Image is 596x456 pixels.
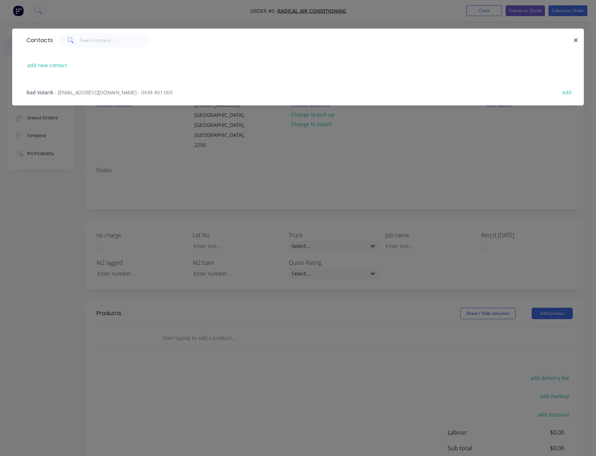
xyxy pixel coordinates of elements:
span: Rad Volarik [26,89,53,96]
span: - [EMAIL_ADDRESS][DOMAIN_NAME] - 0438 401 009 [55,89,173,96]
button: add new contact [24,60,71,70]
button: edit [558,87,575,97]
input: Search contacts... [80,33,150,48]
div: Contacts [23,29,53,52]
